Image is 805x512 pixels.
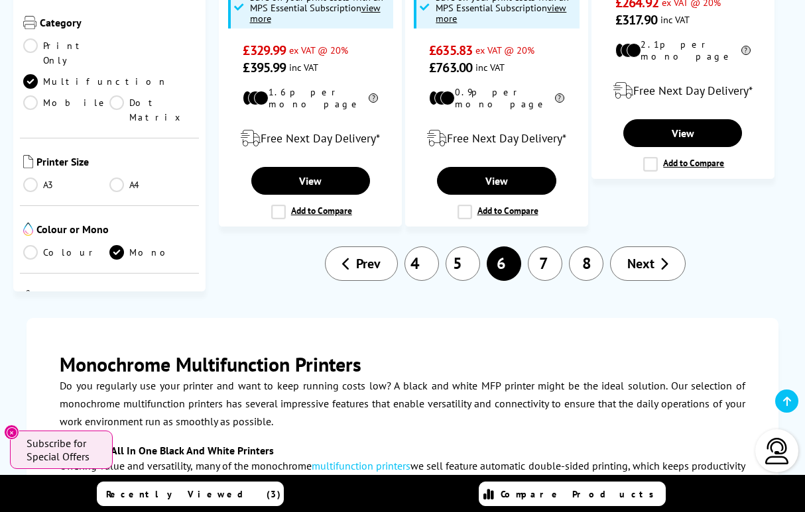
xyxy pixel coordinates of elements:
span: Printer Size [36,155,196,171]
a: View [623,119,742,147]
a: Print Only [23,38,109,68]
span: inc VAT [660,13,690,26]
a: View [437,167,556,195]
a: 4 [404,246,439,281]
span: Recently Viewed (3) [106,488,281,500]
a: 7 [528,246,562,281]
p: Offering value and versatility, many of the monochrome we sell feature automatic double-sided pri... [60,457,745,493]
label: Add to Compare [271,205,352,219]
button: Close [4,425,19,440]
a: A3 [23,178,109,192]
div: modal_delivery [226,120,395,157]
span: Compare Products [501,488,661,500]
li: 1.6p per mono page [243,86,378,110]
label: Add to Compare [458,205,538,219]
h2: Monochrome Multifunction Printers [60,351,745,377]
u: view more [250,1,381,25]
span: ex VAT @ 20% [289,44,348,56]
a: Mobile [23,95,109,125]
span: Next [627,255,654,272]
li: 0.9p per mono page [429,86,564,110]
a: 5 [446,246,480,281]
span: Colour or Mono [36,223,196,238]
a: Mono [109,245,196,260]
div: modal_delivery [599,72,767,109]
a: Next [610,246,686,281]
span: £763.00 [429,59,472,76]
img: user-headset-light.svg [764,438,790,464]
span: £395.99 [243,59,286,76]
a: Recently Viewed (3) [97,482,284,506]
a: multifunction printers [312,459,410,472]
a: View [251,167,370,195]
a: Multifunction [23,74,168,89]
span: Prev [356,255,381,272]
div: modal_delivery [412,120,581,157]
span: £329.99 [243,42,286,59]
label: Add to Compare [643,157,724,172]
span: ex VAT @ 20% [475,44,534,56]
u: view more [436,1,566,25]
img: Colour or Mono [23,223,33,236]
a: A4 [109,178,196,192]
a: Compare Products [479,482,666,506]
span: Technology [46,290,196,308]
a: Dot Matrix [109,95,196,125]
img: Printer Size [23,155,33,168]
span: inc VAT [289,61,318,74]
li: 2.1p per mono page [615,38,751,62]
a: Colour [23,245,109,260]
p: Do you regularly use your printer and want to keep running costs low? A black and white MFP print... [60,377,745,431]
a: 8 [569,246,603,281]
img: Category [23,16,36,29]
h3: Affordable All In One Black And White Printers [60,444,745,457]
span: inc VAT [475,61,505,74]
span: Category [40,16,196,32]
span: £317.90 [615,11,657,28]
a: Prev [325,246,398,281]
span: Subscribe for Special Offers [27,436,99,463]
img: Technology [23,290,42,305]
span: £635.83 [429,42,472,59]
